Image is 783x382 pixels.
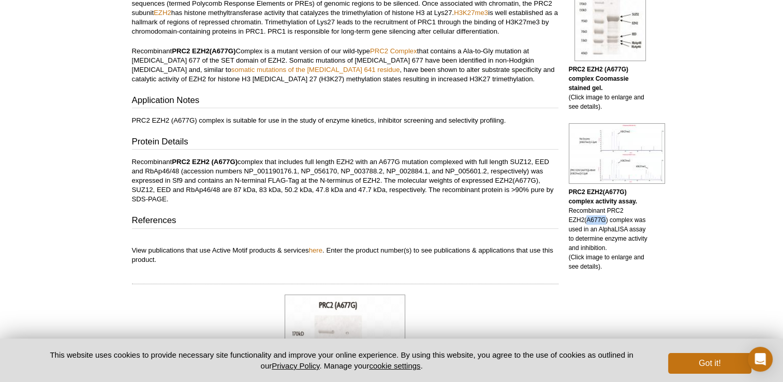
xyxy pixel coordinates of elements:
p: (Click image to enlarge and see details). [569,65,652,111]
p: View publications that use Active Motif products & services . Enter the product number(s) to see ... [132,237,558,265]
img: PRC2 EZH2 (A677G) complex activity assay [569,123,665,184]
p: Recombinant complex that includes full length EZH2 with an A677G mutation complexed with full len... [132,157,558,204]
b: PRC2 EZH2 (A677G) complex Coomassie stained gel. [569,66,629,92]
strong: PRC2 EZH2(A677G) [172,47,235,55]
a: EZH2 [154,9,171,17]
h3: Protein Details [132,136,558,150]
button: Got it! [668,353,751,374]
p: PRC2 EZH2 (A677G) complex is suitable for use in the study of enzyme kinetics, inhibitor screenin... [132,116,558,125]
a: somatic mutations of the [MEDICAL_DATA] 641 residue [231,66,400,74]
h3: Application Notes [132,94,558,109]
p: This website uses cookies to provide necessary site functionality and improve your online experie... [32,349,652,371]
div: Open Intercom Messenger [748,347,773,372]
p: Recombinant PRC2 EZH2(A677G) complex was used in an AlphaLISA assay to determine enzyme activity ... [569,187,652,271]
a: Privacy Policy [272,361,319,370]
p: Recombinant Complex is a mutant version of our wild-type that contains a Ala-to-Gly mutation at [... [132,47,558,84]
button: cookie settings [369,361,420,370]
a: H3K27me3 [454,9,488,17]
a: here [309,246,322,254]
b: PRC2 EZH2(A677G) complex activity assay. [569,188,638,205]
a: PRC2 Complex [370,47,417,55]
h3: References [132,214,558,229]
strong: PRC2 EZH2 (A677G) [172,158,238,166]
